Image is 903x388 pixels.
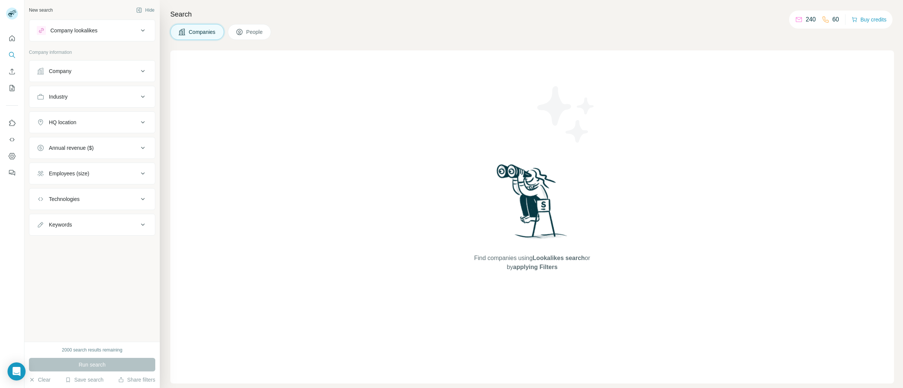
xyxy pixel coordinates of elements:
span: applying Filters [513,264,558,270]
div: Company lookalikes [50,27,97,34]
button: Use Surfe on LinkedIn [6,116,18,130]
p: 60 [832,15,839,24]
button: Dashboard [6,149,18,163]
button: Share filters [118,376,155,383]
button: Hide [131,5,160,16]
button: Use Surfe API [6,133,18,146]
span: Lookalikes search [533,255,585,261]
span: Find companies using or by [472,254,592,272]
button: Technologies [29,190,155,208]
button: Enrich CSV [6,65,18,78]
img: Surfe Illustration - Stars [532,81,600,148]
button: Feedback [6,166,18,180]
button: Company [29,62,155,80]
button: Buy credits [851,14,886,25]
div: 2000 search results remaining [62,347,123,353]
button: Search [6,48,18,62]
div: Annual revenue ($) [49,144,94,152]
div: Company [49,67,71,75]
div: Industry [49,93,68,100]
h4: Search [170,9,894,20]
p: 240 [806,15,816,24]
div: Technologies [49,195,80,203]
div: Open Intercom Messenger [8,362,26,380]
div: HQ location [49,119,76,126]
span: Companies [189,28,216,36]
button: Clear [29,376,50,383]
button: My lists [6,81,18,95]
button: Save search [65,376,103,383]
button: Keywords [29,216,155,234]
img: Surfe Illustration - Woman searching with binoculars [493,162,571,246]
div: Keywords [49,221,72,228]
button: HQ location [29,113,155,131]
button: Annual revenue ($) [29,139,155,157]
p: Company information [29,49,155,56]
div: New search [29,7,53,14]
span: People [246,28,264,36]
button: Quick start [6,32,18,45]
button: Company lookalikes [29,21,155,40]
button: Industry [29,88,155,106]
div: Employees (size) [49,170,89,177]
button: Employees (size) [29,164,155,183]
